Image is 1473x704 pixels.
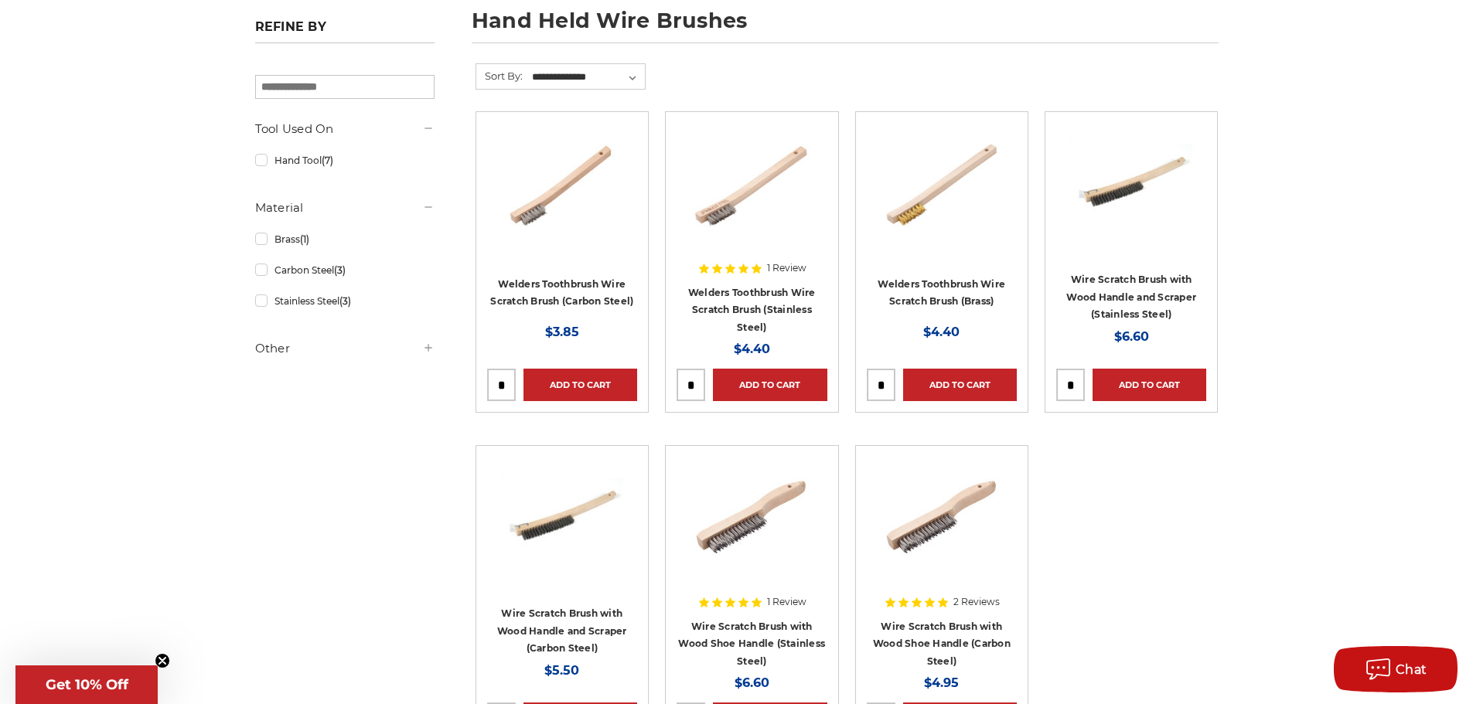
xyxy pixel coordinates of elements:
[678,621,825,667] a: Wire Scratch Brush with Wood Shoe Handle (Stainless Steel)
[46,676,128,693] span: Get 10% Off
[500,457,624,580] img: 13.5" scratch brush with scraper
[545,325,579,339] span: $3.85
[903,369,1017,401] a: Add to Cart
[255,147,435,174] a: Hand Tool
[255,226,435,253] a: Brass
[255,120,435,138] h5: Tool Used On
[490,278,633,308] a: Welders Toothbrush Wire Scratch Brush (Carbon Steel)
[255,339,435,358] h5: Other
[923,325,960,339] span: $4.40
[677,457,827,607] a: Wire Scratch Brush with Wood Shoe Handle (Stainless Steel)
[735,675,769,690] span: $6.60
[867,457,1017,607] a: Wire Scratch Brush with Wood Shoe Handle (Carbon Steel)
[677,123,827,273] a: Stainless Steel Welders Toothbrush
[690,123,813,247] img: Stainless Steel Welders Toothbrush
[322,155,333,166] span: (7)
[476,64,523,87] label: Sort By:
[339,295,351,307] span: (3)
[690,457,813,580] img: Wire Scratch Brush with Wood Shoe Handle (Stainless Steel)
[530,66,645,89] select: Sort By:
[880,123,1004,247] img: Brass Welders Toothbrush
[487,457,637,607] a: 13.5" scratch brush with scraper
[880,457,1004,580] img: Wire Scratch Brush with Wood Shoe Handle (Carbon Steel)
[255,19,435,43] h5: Refine by
[334,264,346,276] span: (3)
[500,123,624,247] img: Carbon Steel Welders Toothbrush
[544,663,579,678] span: $5.50
[688,287,816,333] a: Welders Toothbrush Wire Scratch Brush (Stainless Steel)
[1093,369,1206,401] a: Add to Cart
[1069,123,1193,247] img: 13.5" scratch brush with scraper
[1396,662,1427,677] span: Chat
[873,621,1011,667] a: Wire Scratch Brush with Wood Shoe Handle (Carbon Steel)
[300,233,309,245] span: (1)
[734,342,770,356] span: $4.40
[523,369,637,401] a: Add to Cart
[255,257,435,284] a: Carbon Steel
[15,665,158,704] div: Get 10% OffClose teaser
[713,369,827,401] a: Add to Cart
[1056,123,1206,273] a: 13.5" scratch brush with scraper
[255,287,435,315] a: Stainless Steel
[1334,646,1458,692] button: Chat
[487,123,637,273] a: Carbon Steel Welders Toothbrush
[1114,329,1149,344] span: $6.60
[255,199,435,217] h5: Material
[1066,274,1196,320] a: Wire Scratch Brush with Wood Handle and Scraper (Stainless Steel)
[867,123,1017,273] a: Brass Welders Toothbrush
[497,607,627,654] a: Wire Scratch Brush with Wood Handle and Scraper (Carbon Steel)
[155,653,170,668] button: Close teaser
[472,10,1219,43] h1: hand held wire brushes
[924,675,959,690] span: $4.95
[878,278,1005,308] a: Welders Toothbrush Wire Scratch Brush (Brass)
